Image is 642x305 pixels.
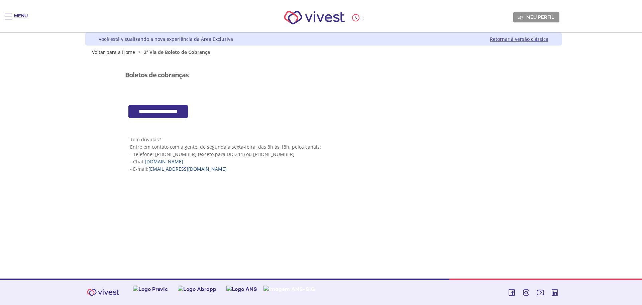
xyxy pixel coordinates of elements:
img: Meu perfil [518,15,523,20]
img: Logo Previc [133,286,168,293]
img: Vivest [277,3,352,32]
span: > [136,49,142,55]
span: 2ª Via de Boleto de Cobrança [144,49,210,55]
div: Você está visualizando a nova experiência da Área Exclusiva [99,36,233,42]
img: Imagem ANS-SIG [263,286,315,293]
h3: Boletos de cobranças [125,71,189,79]
section: <span lang="pt-BR" dir="ltr">Visualizador do Conteúdo da Web</span> [125,61,522,98]
img: Logo ANS [226,286,257,293]
section: <span lang="pt-BR" dir="ltr">Visualizador do Conteúdo da Web</span> 1 [125,125,522,183]
img: Vivest [83,285,123,300]
div: Menu [14,13,28,26]
a: Retornar à versão clássica [490,36,548,42]
a: [EMAIL_ADDRESS][DOMAIN_NAME] [148,166,227,172]
a: Meu perfil [513,12,559,22]
section: <span lang="pt-BR" dir="ltr">Cob360 - Area Restrita - Emprestimos</span> [125,105,522,119]
div: : [352,14,365,21]
div: Vivest [80,32,562,279]
span: Meu perfil [526,14,554,20]
p: Tem dúvidas? Entre em contato com a gente, de segunda a sexta-feira, das 8h às 18h, pelos canais:... [130,136,517,173]
a: [DOMAIN_NAME] [145,158,183,165]
a: Voltar para a Home [92,49,135,55]
img: Logo Abrapp [178,286,216,293]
